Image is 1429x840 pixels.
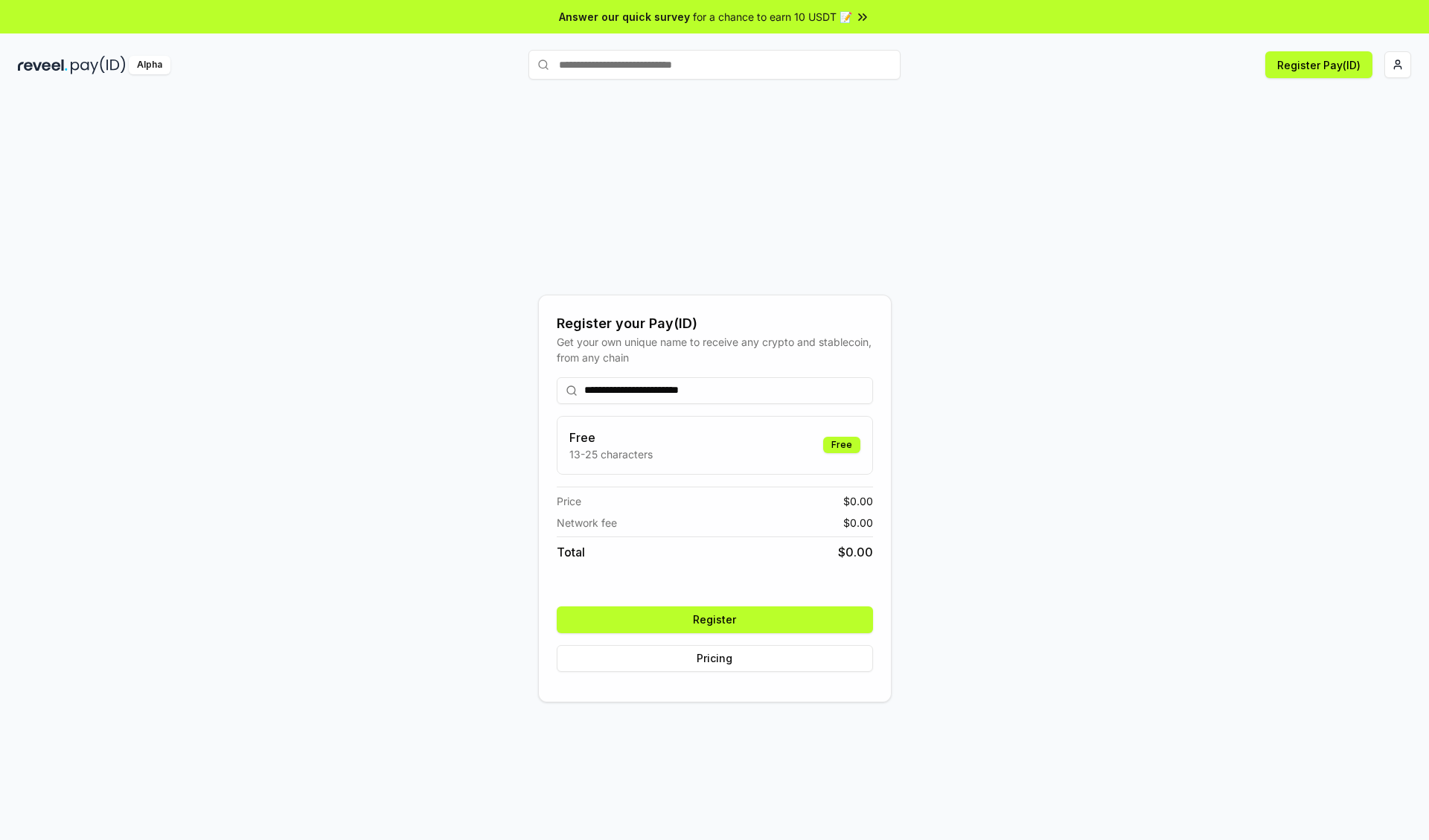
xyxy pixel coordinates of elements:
[823,437,860,453] div: Free
[569,446,653,462] p: 13-25 characters
[557,645,873,672] button: Pricing
[557,606,873,633] button: Register
[71,56,126,74] img: pay_id
[1265,51,1372,78] button: Register Pay(ID)
[693,9,852,25] span: for a chance to earn 10 USDT 📝
[569,429,653,446] h3: Free
[843,515,873,530] span: $ 0.00
[129,56,170,74] div: Alpha
[18,56,68,74] img: reveel_dark
[559,9,690,25] span: Answer our quick survey
[557,313,873,334] div: Register your Pay(ID)
[557,493,581,509] span: Price
[557,515,617,530] span: Network fee
[838,543,873,561] span: $ 0.00
[843,493,873,509] span: $ 0.00
[557,543,585,561] span: Total
[557,334,873,365] div: Get your own unique name to receive any crypto and stablecoin, from any chain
